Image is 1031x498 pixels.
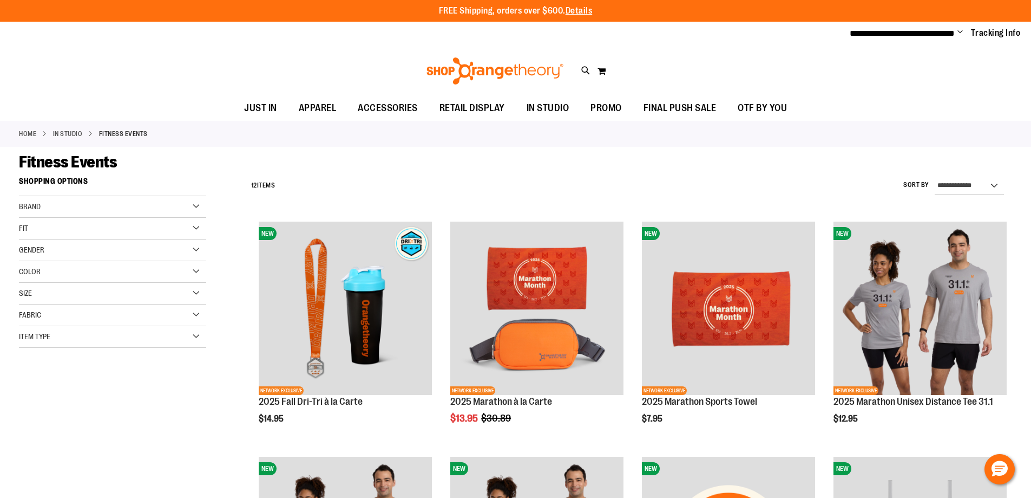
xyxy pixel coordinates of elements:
a: 2025 Marathon Unisex Distance Tee 31.1NEWNETWORK EXCLUSIVE [833,222,1007,397]
div: product [828,216,1012,451]
span: NEW [450,462,468,475]
span: Fabric [19,311,41,319]
a: 2025 Marathon Unisex Distance Tee 31.1 [833,396,993,407]
a: 2025 Fall Dri-Tri à la Carte [259,396,363,407]
a: IN STUDIO [53,129,83,139]
img: 2025 Fall Dri-Tri à la Carte [259,222,432,395]
a: Tracking Info [971,27,1021,39]
a: FINAL PUSH SALE [633,96,727,121]
strong: Shopping Options [19,172,206,196]
span: OTF BY YOU [738,96,787,120]
span: NEW [833,462,851,475]
span: NEW [259,227,277,240]
a: IN STUDIO [516,96,580,120]
button: Account menu [957,28,963,38]
span: FINAL PUSH SALE [643,96,717,120]
span: NEW [259,462,277,475]
span: RETAIL DISPLAY [439,96,505,120]
a: 2025 Marathon Sports TowelNEWNETWORK EXCLUSIVE [642,222,815,397]
span: APPAREL [299,96,337,120]
span: IN STUDIO [527,96,569,120]
div: product [253,216,437,451]
img: 2025 Marathon à la Carte [450,222,623,395]
span: $14.95 [259,414,285,424]
span: NEW [642,227,660,240]
span: NETWORK EXCLUSIVE [450,386,495,395]
div: product [636,216,820,451]
span: Gender [19,245,44,254]
img: 2025 Marathon Unisex Distance Tee 31.1 [833,222,1007,395]
a: RETAIL DISPLAY [429,96,516,121]
span: NETWORK EXCLUSIVE [642,386,687,395]
span: Color [19,267,41,276]
p: FREE Shipping, orders over $600. [439,5,593,17]
button: Hello, have a question? Let’s chat. [984,454,1015,484]
a: ACCESSORIES [347,96,429,121]
span: PROMO [590,96,622,120]
span: $7.95 [642,414,664,424]
span: NETWORK EXCLUSIVE [259,386,304,395]
span: NEW [833,227,851,240]
span: Fit [19,224,28,232]
span: ACCESSORIES [358,96,418,120]
span: JUST IN [244,96,277,120]
span: 12 [251,182,257,189]
span: Size [19,289,32,297]
span: $30.89 [481,413,513,424]
a: 2025 Marathon Sports Towel [642,396,757,407]
a: 2025 Marathon à la CarteNETWORK EXCLUSIVE [450,222,623,397]
a: Home [19,129,36,139]
label: Sort By [903,180,929,190]
span: NETWORK EXCLUSIVE [833,386,878,395]
strong: Fitness Events [99,129,148,139]
span: Item Type [19,332,50,341]
a: JUST IN [233,96,288,121]
span: NEW [642,462,660,475]
a: PROMO [580,96,633,121]
span: Fitness Events [19,153,117,171]
h2: Items [251,177,275,194]
span: $13.95 [450,413,480,424]
a: 2025 Fall Dri-Tri à la CarteNEWNETWORK EXCLUSIVE [259,222,432,397]
img: 2025 Marathon Sports Towel [642,222,815,395]
span: $12.95 [833,414,859,424]
a: OTF BY YOU [727,96,798,121]
img: Shop Orangetheory [425,57,565,85]
a: APPAREL [288,96,347,121]
div: product [445,216,629,451]
span: Brand [19,202,41,211]
a: 2025 Marathon à la Carte [450,396,552,407]
a: Details [566,6,593,16]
